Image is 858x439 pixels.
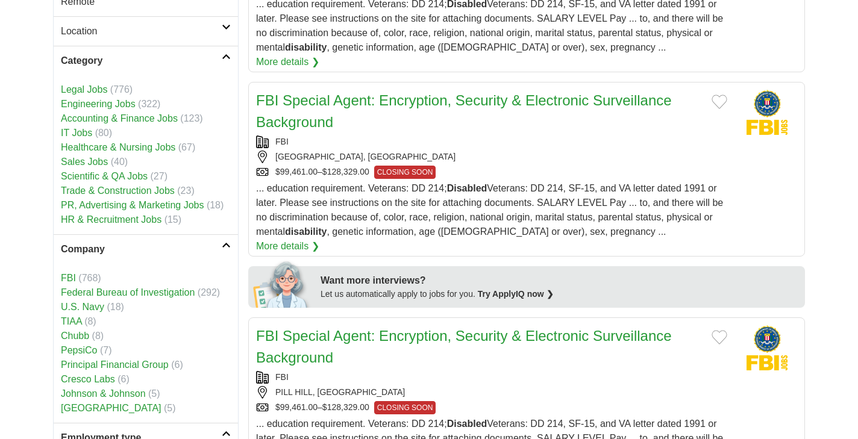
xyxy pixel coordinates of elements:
a: TIAA [61,316,82,326]
a: IT Jobs [61,128,92,138]
span: (23) [177,185,194,196]
span: CLOSING SOON [374,166,436,179]
a: FBI Special Agent: Encryption, Security & Electronic Surveillance Background [256,328,672,366]
span: (8) [84,316,96,326]
span: (768) [78,273,101,283]
a: FBI [275,137,289,146]
a: Principal Financial Group [61,360,169,370]
span: (6) [117,374,130,384]
a: FBI [275,372,289,382]
a: U.S. Navy [61,302,104,312]
span: CLOSING SOON [374,401,436,414]
span: ... education requirement. Veterans: DD 214; Veterans: DD 214, SF-15, and VA letter dated 1991 or... [256,183,723,237]
span: (8) [92,331,104,341]
img: FBI logo [737,90,797,135]
a: Healthcare & Nursing Jobs [61,142,175,152]
h2: Location [61,24,222,39]
a: Scientific & QA Jobs [61,171,148,181]
span: (292) [198,287,220,297]
a: FBI Special Agent: Encryption, Security & Electronic Surveillance Background [256,92,672,130]
strong: Disabled [447,419,487,429]
a: Legal Jobs [61,84,107,95]
span: (40) [111,157,128,167]
span: (27) [151,171,168,181]
span: (6) [171,360,183,370]
div: Want more interviews? [321,273,798,288]
div: PILL HILL, [GEOGRAPHIC_DATA] [256,386,727,399]
span: (322) [138,99,160,109]
a: HR & Recruitment Jobs [61,214,161,225]
a: More details ❯ [256,239,319,254]
img: apply-iq-scientist.png [253,260,312,308]
span: (67) [178,142,195,152]
a: PR, Advertising & Marketing Jobs [61,200,204,210]
span: (776) [110,84,133,95]
strong: Disabled [447,183,487,193]
a: Category [54,46,238,75]
strong: disability [285,42,327,52]
a: [GEOGRAPHIC_DATA] [61,403,161,413]
span: (7) [100,345,112,355]
a: Try ApplyIQ now ❯ [478,289,554,299]
span: (5) [164,403,176,413]
span: (18) [107,302,124,312]
a: More details ❯ [256,55,319,69]
a: Johnson & Johnson [61,388,146,399]
a: Company [54,234,238,264]
a: Engineering Jobs [61,99,136,109]
div: $99,461.00–$128,329.00 [256,166,727,179]
a: Chubb [61,331,89,341]
a: PepsiCo [61,345,97,355]
a: Federal Bureau of Investigation [61,287,195,297]
a: Sales Jobs [61,157,108,167]
div: [GEOGRAPHIC_DATA], [GEOGRAPHIC_DATA] [256,151,727,163]
a: Trade & Construction Jobs [61,185,175,196]
strong: disability [285,226,327,237]
h2: Category [61,54,222,68]
a: Accounting & Finance Jobs [61,113,178,123]
a: FBI [61,273,76,283]
img: FBI logo [737,325,797,370]
a: Location [54,16,238,46]
h2: Company [61,242,222,257]
span: (80) [95,128,112,138]
button: Add to favorite jobs [712,95,727,109]
a: Cresco Labs [61,374,115,384]
div: Let us automatically apply to jobs for you. [321,288,798,300]
div: $99,461.00–$128,329.00 [256,401,727,414]
span: (123) [180,113,202,123]
span: (15) [164,214,181,225]
span: (18) [207,200,224,210]
span: (5) [148,388,160,399]
button: Add to favorite jobs [712,330,727,344]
